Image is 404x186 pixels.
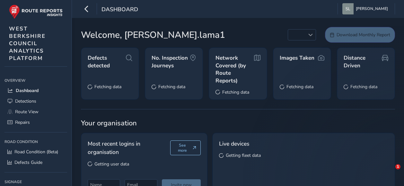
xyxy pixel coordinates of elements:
[226,152,261,158] span: Getting fleet data
[81,28,225,42] span: Welcome, [PERSON_NAME].lama1
[88,139,170,156] span: Most recent logins in organisation
[16,88,39,94] span: Dashboard
[4,157,67,168] a: Defects Guide
[88,54,126,69] span: Defects detected
[9,4,63,19] img: rr logo
[94,161,129,167] span: Getting user data
[4,96,67,106] a: Detections
[14,149,58,155] span: Road Condition (Beta)
[350,84,377,90] span: Fetching data
[4,147,67,157] a: Road Condition (Beta)
[222,89,249,95] span: Fetching data
[14,159,42,165] span: Defects Guide
[15,119,30,125] span: Repairs
[342,3,354,14] img: diamond-layout
[4,76,67,85] div: Overview
[152,54,190,69] span: No. Inspection Journeys
[94,84,121,90] span: Fetching data
[9,25,46,62] span: WEST BERKSHIRE COUNCIL ANALYTICS PLATFORM
[4,106,67,117] a: Route View
[286,84,313,90] span: Fetching data
[174,143,190,153] span: See more
[280,54,314,62] span: Images Taken
[382,164,398,180] iframe: Intercom live chat
[15,98,36,104] span: Detections
[219,139,249,148] span: Live devices
[342,3,390,14] button: [PERSON_NAME]
[158,84,185,90] span: Fetching data
[170,140,201,155] button: See more
[101,5,138,14] span: Dashboard
[344,54,382,69] span: Distance Driven
[15,109,39,115] span: Route View
[395,164,400,169] span: 1
[215,54,254,85] span: Network Covered (by Route Reports)
[356,3,388,14] span: [PERSON_NAME]
[81,118,395,128] span: Your organisation
[4,85,67,96] a: Dashboard
[4,117,67,128] a: Repairs
[4,137,67,147] div: Road Condition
